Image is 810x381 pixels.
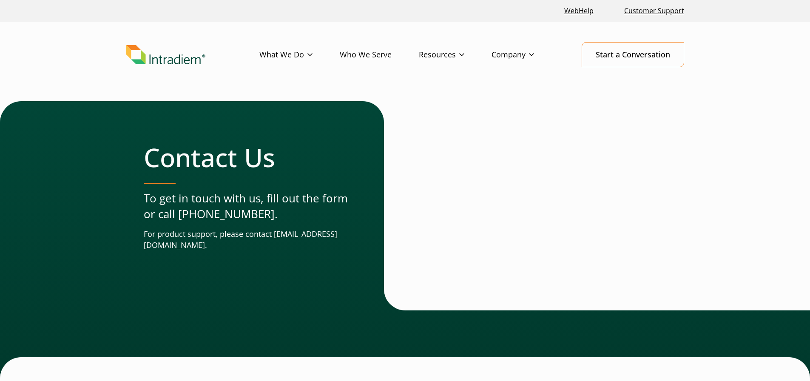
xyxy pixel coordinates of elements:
p: To get in touch with us, fill out the form or call [PHONE_NUMBER]. [144,190,350,222]
p: For product support, please contact [EMAIL_ADDRESS][DOMAIN_NAME]. [144,229,350,251]
h1: Contact Us [144,142,350,173]
a: Start a Conversation [582,42,684,67]
a: Company [492,43,561,67]
a: Resources [419,43,492,67]
a: Link to homepage of Intradiem [126,45,259,65]
iframe: Contact Form [423,115,667,294]
a: Link opens in a new window [561,2,597,20]
a: Customer Support [621,2,688,20]
img: Intradiem [126,45,205,65]
a: What We Do [259,43,340,67]
a: Who We Serve [340,43,419,67]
